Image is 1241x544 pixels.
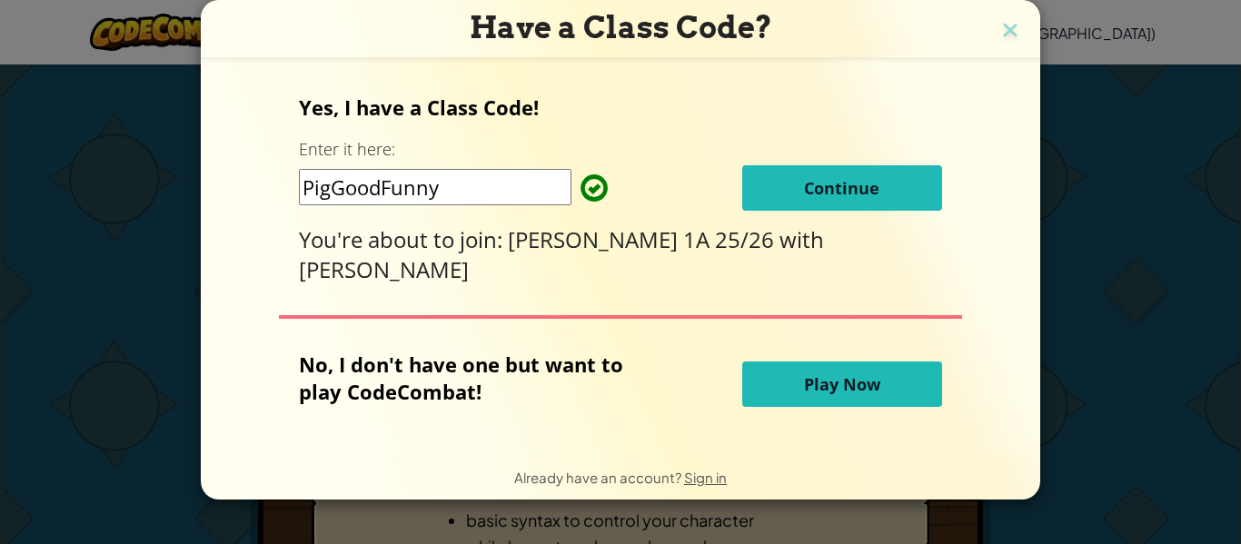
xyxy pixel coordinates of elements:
span: with [779,224,824,254]
span: Play Now [804,373,880,395]
p: Yes, I have a Class Code! [299,94,941,121]
span: [PERSON_NAME] 1A 25/26 [508,224,779,254]
span: Continue [804,177,879,199]
span: Already have an account? [514,469,684,486]
p: No, I don't have one but want to play CodeCombat! [299,351,650,405]
a: Sign in [684,469,727,486]
img: close icon [998,18,1022,45]
label: Enter it here: [299,138,395,161]
span: You're about to join: [299,224,508,254]
button: Continue [742,165,942,211]
button: Play Now [742,361,942,407]
span: [PERSON_NAME] [299,254,469,284]
span: Have a Class Code? [470,9,772,45]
